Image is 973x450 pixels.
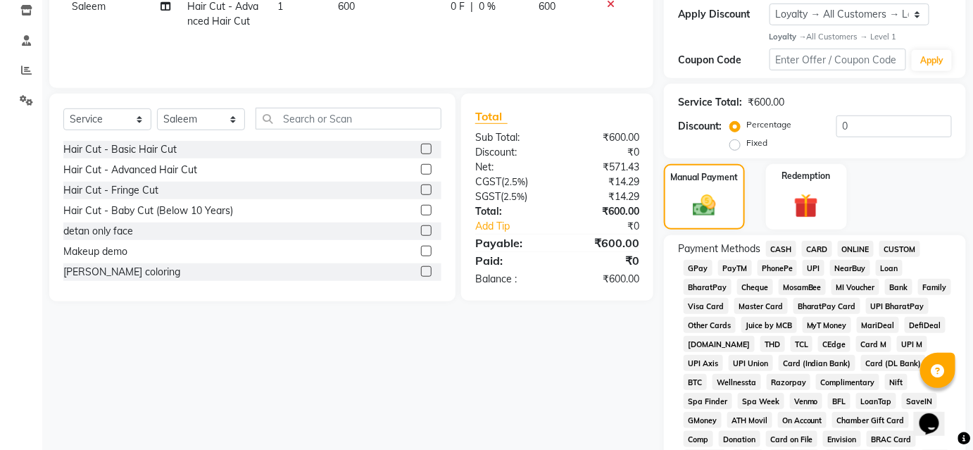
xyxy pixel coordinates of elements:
img: _cash.svg [686,192,723,219]
span: Complimentary [816,374,879,390]
div: ( ) [465,175,558,189]
div: ₹571.43 [557,160,650,175]
div: Coupon Code [678,53,770,68]
div: Balance : [465,272,558,287]
span: LoanTap [856,393,896,409]
span: UPI Axis [684,355,723,371]
div: Discount: [678,119,722,134]
span: CARD [802,241,832,257]
div: ₹0 [557,252,650,269]
span: GPay [684,260,713,276]
span: On Account [778,412,827,428]
div: ₹14.29 [557,189,650,204]
input: Search or Scan [256,108,441,130]
span: Spa Finder [684,393,732,409]
div: detan only face [63,224,133,239]
div: Makeup demo [63,244,127,259]
label: Fixed [746,137,767,149]
span: MI Voucher [831,279,879,295]
span: ONLINE [838,241,874,257]
label: Percentage [746,118,791,131]
div: Apply Discount [678,7,770,22]
span: Card (DL Bank) [861,355,926,371]
div: ₹600.00 [557,272,650,287]
div: Total: [465,204,558,219]
span: Venmo [790,393,823,409]
span: Master Card [734,298,788,314]
span: CGST [475,175,501,188]
span: BFL [828,393,850,409]
div: [PERSON_NAME] coloring [63,265,180,280]
span: Chamber Gift Card [832,412,909,428]
div: ₹0 [557,145,650,160]
div: All Customers → Level 1 [770,31,952,43]
span: Loan [876,260,903,276]
div: Payable: [465,235,558,251]
div: Net: [465,160,558,175]
span: Cheque [737,279,773,295]
span: PhonePe [758,260,798,276]
span: Comp [684,431,713,447]
span: Card M [856,336,891,352]
a: Add Tip [465,219,572,234]
div: ₹14.29 [557,175,650,189]
strong: Loyalty → [770,32,807,42]
span: SaveIN [902,393,937,409]
span: Family [918,279,951,295]
span: NearBuy [830,260,870,276]
span: MosamBee [779,279,827,295]
div: Hair Cut - Advanced Hair Cut [63,163,197,177]
div: Paid: [465,252,558,269]
span: Razorpay [767,374,811,390]
span: GMoney [684,412,722,428]
span: BTC [684,374,707,390]
span: Wellnessta [713,374,761,390]
span: DefiDeal [905,317,946,333]
span: 2.5% [503,191,525,202]
img: _gift.svg [786,191,826,221]
div: Hair Cut - Fringe Cut [63,183,158,198]
div: ₹600.00 [557,235,650,251]
div: Discount: [465,145,558,160]
span: 2.5% [504,176,525,187]
span: Card (Indian Bank) [779,355,856,371]
span: [DOMAIN_NAME] [684,336,755,352]
label: Redemption [782,170,831,182]
span: Nift [885,374,908,390]
button: Apply [912,50,952,71]
div: ₹600.00 [557,204,650,219]
span: TCL [791,336,813,352]
span: Other Cards [684,317,736,333]
span: CEdge [818,336,850,352]
iframe: chat widget [914,394,959,436]
div: ₹600.00 [557,130,650,145]
span: Donation [719,431,760,447]
span: Envision [823,431,861,447]
div: ₹0 [572,219,650,234]
span: UPI [803,260,824,276]
span: BRAC Card [867,431,916,447]
div: Sub Total: [465,130,558,145]
span: Spa Week [738,393,784,409]
span: UPI M [897,336,927,352]
div: ( ) [465,189,558,204]
input: Enter Offer / Coupon Code [770,49,907,70]
span: Juice by MCB [741,317,797,333]
span: MyT Money [803,317,852,333]
span: MariDeal [857,317,899,333]
span: Card on File [766,431,818,447]
div: ₹600.00 [748,95,784,110]
span: Bank [885,279,912,295]
span: BharatPay Card [793,298,861,314]
span: SGST [475,190,501,203]
span: PayTM [718,260,752,276]
div: Hair Cut - Basic Hair Cut [63,142,177,157]
label: Manual Payment [670,171,738,184]
span: CASH [766,241,796,257]
div: Service Total: [678,95,742,110]
span: BharatPay [684,279,732,295]
span: THD [760,336,785,352]
span: ATH Movil [727,412,772,428]
span: Payment Methods [678,242,760,256]
span: UPI Union [729,355,773,371]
